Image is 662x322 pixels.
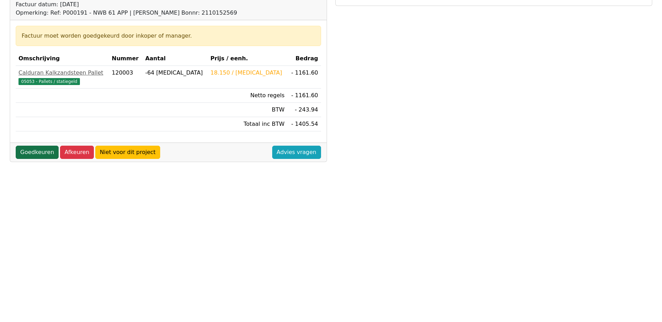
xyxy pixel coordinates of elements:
a: Niet voor dit project [95,146,160,159]
a: Advies vragen [272,146,321,159]
div: Calduran Kalkzandsteen Pallet [18,69,106,77]
div: Opmerking: Ref: P000191 - NWB 61 APP | [PERSON_NAME] Bonnr: 2110152569 [16,9,254,17]
th: Omschrijving [16,52,109,66]
td: - 243.94 [287,103,321,117]
th: Bedrag [287,52,321,66]
td: - 1405.54 [287,117,321,131]
th: Prijs / eenh. [208,52,287,66]
td: - 1161.60 [287,89,321,103]
span: 05053 - Pallets / statiegeld [18,78,80,85]
td: 120003 [109,66,142,89]
td: Netto regels [208,89,287,103]
a: Afkeuren [60,146,94,159]
a: Calduran Kalkzandsteen Pallet05053 - Pallets / statiegeld [18,69,106,85]
div: Factuur datum: [DATE] [16,0,254,9]
div: -64 [MEDICAL_DATA] [145,69,205,77]
div: Factuur moet worden goedgekeurd door inkoper of manager. [22,32,315,40]
td: Totaal inc BTW [208,117,287,131]
th: Aantal [142,52,208,66]
div: 18.150 / [MEDICAL_DATA] [210,69,284,77]
th: Nummer [109,52,142,66]
td: BTW [208,103,287,117]
a: Goedkeuren [16,146,59,159]
td: - 1161.60 [287,66,321,89]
